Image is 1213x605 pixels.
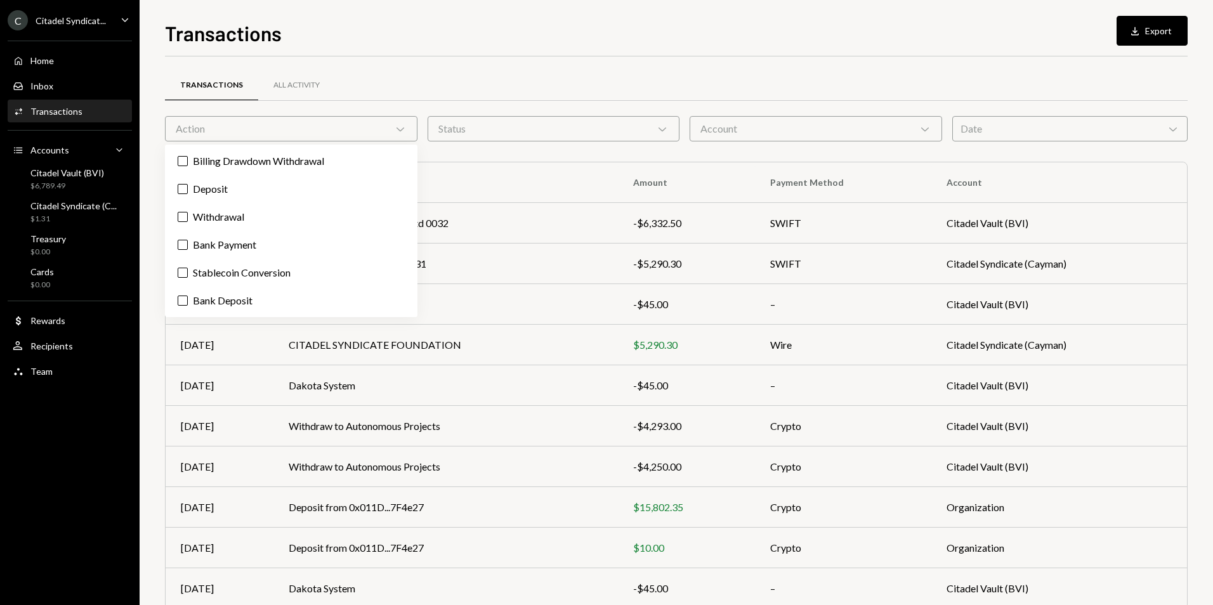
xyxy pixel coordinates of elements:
div: [DATE] [181,419,258,434]
div: -$5,290.30 [633,256,740,271]
div: $10.00 [633,540,740,556]
div: Transactions [180,80,243,91]
a: Team [8,360,132,382]
div: [DATE] [181,581,258,596]
div: -$45.00 [633,297,740,312]
div: $0.00 [30,280,54,290]
div: Inbox [30,81,53,91]
a: Transactions [8,100,132,122]
td: Crypto [755,487,932,528]
div: Citadel Syndicat... [36,15,106,26]
td: Deposit from 0x011D...7F4e27 [273,487,618,528]
td: Highvern Cayman Limited 5631 [273,244,618,284]
td: Dakota System [273,284,618,325]
div: [DATE] [181,378,258,393]
div: Action [165,116,417,141]
td: Citadel Vault (BVI) [931,406,1187,446]
td: Withdraw to Autonomous Projects [273,446,618,487]
div: Citadel Vault (BVI) [30,167,104,178]
div: Accounts [30,145,69,155]
div: Treasury [30,233,66,244]
button: Deposit [178,184,188,194]
td: Organization [931,487,1187,528]
td: [PERSON_NAME] Cayman Ltd 0032 [273,203,618,244]
div: -$45.00 [633,581,740,596]
td: SWIFT [755,244,932,284]
td: Deposit from 0x011D...7F4e27 [273,528,618,568]
td: Organization [931,528,1187,568]
div: $15,802.35 [633,500,740,515]
label: Stablecoin Conversion [170,261,412,284]
button: Withdrawal [178,212,188,222]
div: Home [30,55,54,66]
div: [DATE] [181,459,258,474]
div: -$4,293.00 [633,419,740,434]
button: Stablecoin Conversion [178,268,188,278]
div: All Activity [273,80,320,91]
td: Crypto [755,406,932,446]
div: -$4,250.00 [633,459,740,474]
label: Deposit [170,178,412,200]
label: Bank Payment [170,233,412,256]
th: Account [931,162,1187,203]
td: Citadel Vault (BVI) [931,284,1187,325]
label: Bank Deposit [170,289,412,312]
div: $5,290.30 [633,337,740,353]
td: Citadel Vault (BVI) [931,203,1187,244]
td: SWIFT [755,203,932,244]
button: Bank Deposit [178,296,188,306]
a: Accounts [8,138,132,161]
button: Bank Payment [178,240,188,250]
div: -$6,332.50 [633,216,740,231]
a: Treasury$0.00 [8,230,132,260]
td: Withdraw to Autonomous Projects [273,406,618,446]
label: Billing Drawdown Withdrawal [170,150,412,172]
a: Citadel Vault (BVI)$6,789.49 [8,164,132,194]
div: Team [30,366,53,377]
td: Crypto [755,446,932,487]
div: [DATE] [181,540,258,556]
a: Citadel Syndicate (C...$1.31 [8,197,132,227]
td: Citadel Vault (BVI) [931,446,1187,487]
div: Account [690,116,942,141]
div: Recipients [30,341,73,351]
a: Transactions [165,69,258,101]
th: Amount [618,162,755,203]
button: Billing Drawdown Withdrawal [178,156,188,166]
th: Payment Method [755,162,932,203]
div: [DATE] [181,337,258,353]
div: -$45.00 [633,378,740,393]
div: Date [952,116,1188,141]
td: Wire [755,325,932,365]
div: $1.31 [30,214,117,224]
td: – [755,284,932,325]
td: – [755,365,932,406]
td: CITADEL SYNDICATE FOUNDATION [273,325,618,365]
div: Cards [30,266,54,277]
a: Home [8,49,132,72]
div: Rewards [30,315,65,326]
div: Status [428,116,680,141]
td: Dakota System [273,365,618,406]
td: Citadel Vault (BVI) [931,365,1187,406]
div: C [8,10,28,30]
div: [DATE] [181,500,258,515]
a: Cards$0.00 [8,263,132,293]
th: To/From [273,162,618,203]
div: Citadel Syndicate (C... [30,200,117,211]
a: All Activity [258,69,335,101]
a: Rewards [8,309,132,332]
button: Export [1117,16,1188,46]
div: $6,789.49 [30,181,104,192]
td: Crypto [755,528,932,568]
h1: Transactions [165,20,282,46]
div: $0.00 [30,247,66,257]
a: Recipients [8,334,132,357]
div: Transactions [30,106,82,117]
a: Inbox [8,74,132,97]
td: Citadel Syndicate (Cayman) [931,325,1187,365]
label: Withdrawal [170,205,412,228]
td: Citadel Syndicate (Cayman) [931,244,1187,284]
